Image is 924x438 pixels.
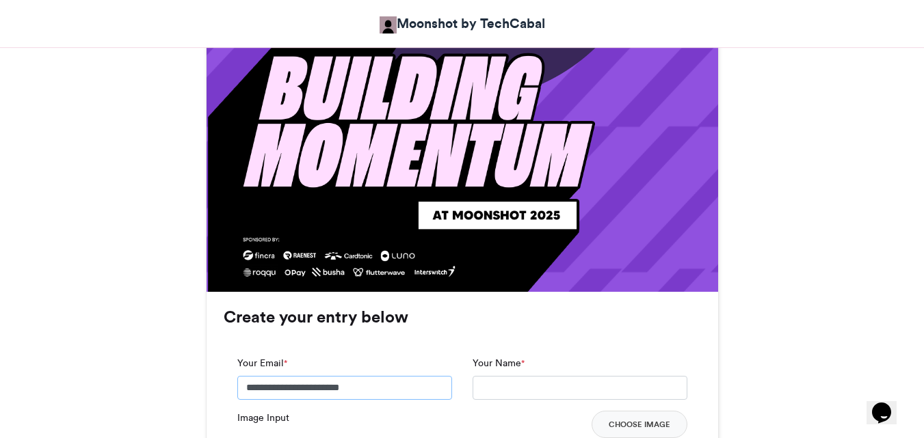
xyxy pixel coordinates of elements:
a: Moonshot by TechCabal [380,14,545,33]
label: Image Input [237,411,289,425]
label: Your Name [473,356,525,370]
button: Choose Image [592,411,687,438]
img: Moonshot by TechCabal [380,16,397,33]
iframe: chat widget [867,383,910,424]
label: Your Email [237,356,287,370]
h3: Create your entry below [224,309,701,325]
img: 1758644270.518-78e85bca2c0bcac1f7470696c95d860e6e11da4a.png [208,8,596,306]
